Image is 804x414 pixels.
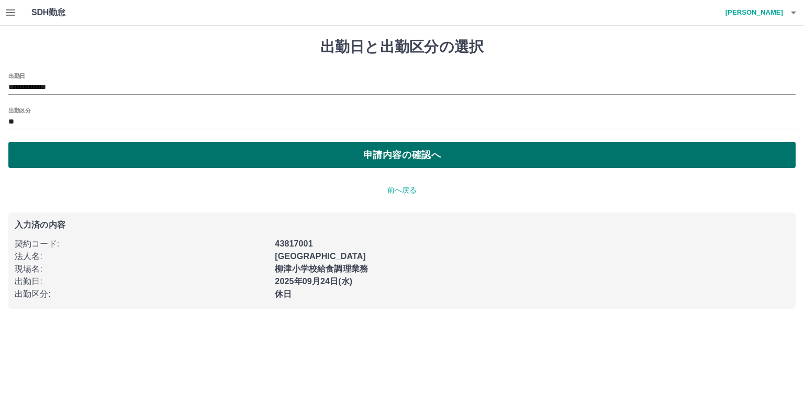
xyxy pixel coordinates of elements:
[275,239,312,248] b: 43817001
[15,250,269,263] p: 法人名 :
[15,238,269,250] p: 契約コード :
[15,275,269,288] p: 出勤日 :
[8,72,25,80] label: 出勤日
[275,252,366,261] b: [GEOGRAPHIC_DATA]
[15,221,789,229] p: 入力済の内容
[275,277,352,286] b: 2025年09月24日(水)
[15,263,269,275] p: 現場名 :
[8,38,796,56] h1: 出勤日と出勤区分の選択
[8,142,796,168] button: 申請内容の確認へ
[8,185,796,196] p: 前へ戻る
[15,288,269,300] p: 出勤区分 :
[8,106,30,114] label: 出勤区分
[275,289,292,298] b: 休日
[275,264,368,273] b: 柳津小学校給食調理業務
